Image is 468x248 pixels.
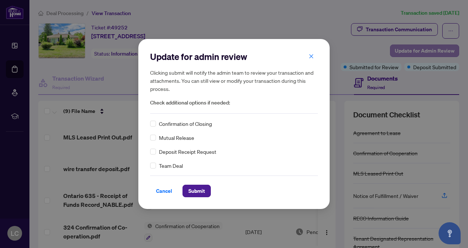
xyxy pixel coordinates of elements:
[188,185,205,197] span: Submit
[150,185,178,197] button: Cancel
[439,222,461,244] button: Open asap
[150,51,318,63] h2: Update for admin review
[309,54,314,59] span: close
[159,148,216,156] span: Deposit Receipt Request
[159,162,183,170] span: Team Deal
[150,99,318,107] span: Check additional options if needed:
[159,120,212,128] span: Confirmation of Closing
[150,68,318,93] h5: Clicking submit will notify the admin team to review your transaction and attachments. You can st...
[182,185,211,197] button: Submit
[159,134,194,142] span: Mutual Release
[156,185,172,197] span: Cancel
